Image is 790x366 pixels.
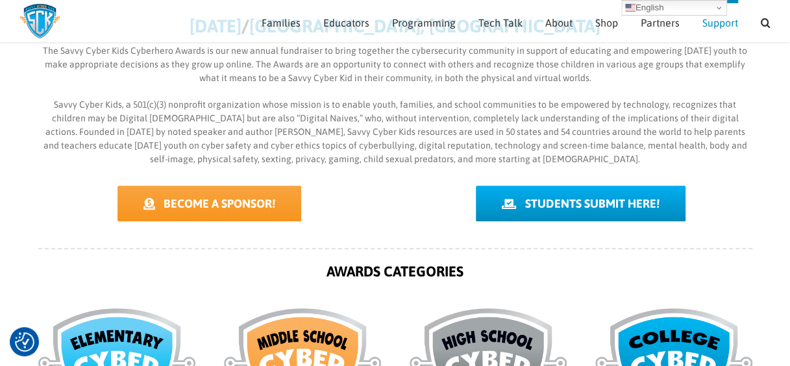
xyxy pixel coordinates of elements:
img: Revisit consent button [15,332,34,352]
p: Savvy Cyber Kids, a 501(c)(3) nonprofit organization whose mission is to enable youth, families, ... [38,98,752,166]
span: STUDENTS SUBMIT HERE! [525,197,660,210]
span: Tech Talk [478,18,523,28]
a: STUDENTS SUBMIT HERE! [476,186,685,221]
a: BECOME A SPONSOR! [117,186,301,221]
img: en [625,3,636,13]
span: BECOME A SPONSOR! [164,197,275,210]
span: Support [702,18,738,28]
span: Families [262,18,301,28]
p: The Savvy Cyber Kids Cyberhero Awards is our new annual fundraiser to bring together the cybersec... [38,44,752,85]
span: About [545,18,573,28]
span: Shop [595,18,618,28]
span: Partners [641,18,680,28]
button: Consent Preferences [15,332,34,352]
span: Educators [323,18,369,28]
img: Savvy Cyber Kids Logo [19,3,60,39]
strong: AWARDS CATEGORIES [327,263,463,280]
span: Programming [392,18,456,28]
